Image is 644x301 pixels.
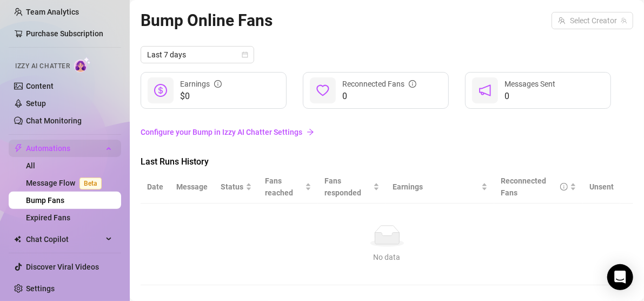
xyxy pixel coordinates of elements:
[26,231,103,248] span: Chat Copilot
[141,155,322,168] span: Last Runs History
[26,196,64,205] a: Bump Fans
[221,181,243,193] span: Status
[170,171,214,204] th: Message
[504,80,555,88] span: Messages Sent
[324,175,371,199] span: Fans responded
[242,51,248,58] span: calendar
[621,17,627,24] span: team
[342,90,416,103] span: 0
[26,29,103,38] a: Purchase Subscription
[15,61,70,71] span: Izzy AI Chatter
[265,175,303,199] span: Fans reached
[479,84,492,97] span: notification
[180,78,222,90] div: Earnings
[501,175,568,199] div: Reconnected Fans
[607,264,633,290] div: Open Intercom Messenger
[26,8,79,16] a: Team Analytics
[504,90,555,103] span: 0
[141,8,273,33] article: Bump Online Fans
[26,284,55,293] a: Settings
[26,82,54,90] a: Content
[560,183,568,191] span: info-circle
[180,90,222,103] span: $0
[79,178,102,189] span: Beta
[318,171,386,204] th: Fans responded
[316,84,329,97] span: heart
[141,171,170,204] th: Date
[26,213,70,222] a: Expired Fans
[26,161,35,170] a: All
[154,84,167,97] span: dollar
[14,144,23,153] span: thunderbolt
[258,171,318,204] th: Fans reached
[141,122,633,142] a: Configure your Bump in Izzy AI Chatter Settingsarrow-right
[583,171,620,204] th: Unsent
[26,116,82,125] a: Chat Monitoring
[26,99,46,108] a: Setup
[141,126,633,138] a: Configure your Bump in Izzy AI Chatter Settings
[393,181,479,193] span: Earnings
[342,78,416,90] div: Reconnected Fans
[26,263,99,271] a: Discover Viral Videos
[14,235,21,243] img: Chat Copilot
[74,57,91,73] img: AI Chatter
[151,251,622,263] div: No data
[409,80,416,88] span: info-circle
[386,171,494,204] th: Earnings
[307,128,314,136] span: arrow-right
[26,140,103,157] span: Automations
[214,80,222,88] span: info-circle
[26,179,106,187] a: Message FlowBeta
[147,47,248,63] span: Last 7 days
[214,171,258,204] th: Status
